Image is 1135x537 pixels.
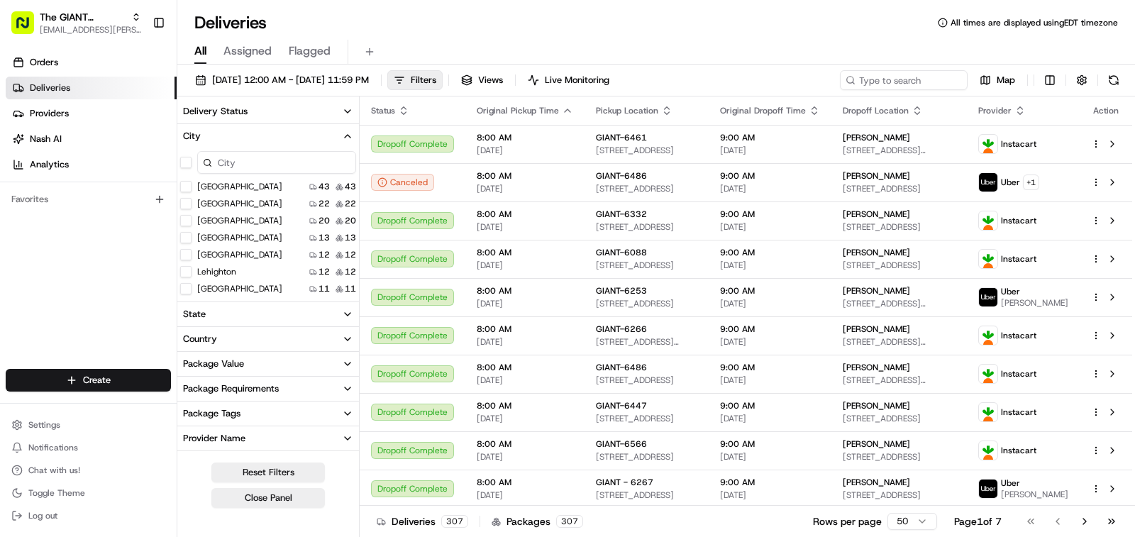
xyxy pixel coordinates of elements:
img: profile_instacart_ahold_partner.png [979,135,997,153]
span: [DATE] [477,298,573,309]
span: Nash AI [30,133,62,145]
span: 9:00 AM [720,170,820,182]
span: Flagged [289,43,331,60]
span: 8:00 AM [477,477,573,488]
span: 20 [319,215,330,226]
div: City [183,130,201,143]
span: Deliveries [30,82,70,94]
button: Log out [6,506,171,526]
span: Instacart [1001,253,1036,265]
span: Views [478,74,503,87]
span: [DATE] [477,336,573,348]
div: Provider Name [183,432,245,445]
span: Pylon [141,240,172,251]
div: 💻 [120,207,131,218]
span: [DATE] [477,260,573,271]
span: 9:00 AM [720,209,820,220]
button: City [177,124,359,148]
button: The GIANT Company [40,10,126,24]
span: [DATE] [720,336,820,348]
span: 8:00 AM [477,209,573,220]
a: Orders [6,51,177,74]
span: Instacart [1001,406,1036,418]
span: Settings [28,419,60,431]
span: [PERSON_NAME] [843,400,910,411]
span: 11 [319,283,330,294]
button: Reset Filters [211,463,325,482]
span: 20 [345,215,356,226]
span: Instacart [1001,368,1036,380]
button: Notifications [6,438,171,458]
span: [DATE] [720,183,820,194]
button: Start new chat [241,140,258,157]
span: [DATE] 12:00 AM - [DATE] 11:59 PM [212,74,369,87]
span: Assigned [223,43,272,60]
span: 9:00 AM [720,323,820,335]
span: [PERSON_NAME] [843,247,910,258]
span: 9:00 AM [720,477,820,488]
a: Powered byPylon [100,240,172,251]
span: Uber [1001,286,1020,297]
span: Orders [30,56,58,69]
button: Live Monitoring [521,70,616,90]
span: All times are displayed using EDT timezone [951,17,1118,28]
span: 8:00 AM [477,400,573,411]
button: Create [6,369,171,392]
div: Package Value [183,358,244,370]
span: [STREET_ADDRESS][PERSON_NAME] [843,298,956,309]
div: Delivery Status [183,105,248,118]
span: Chat with us! [28,465,80,476]
span: Notifications [28,442,78,453]
span: [STREET_ADDRESS][US_STATE] [843,336,956,348]
p: Welcome 👋 [14,57,258,79]
span: Knowledge Base [28,206,109,220]
span: Filters [411,74,436,87]
span: [DATE] [720,221,820,233]
span: [STREET_ADDRESS] [596,183,697,194]
span: Dropoff Location [843,105,909,116]
div: Start new chat [48,135,233,150]
span: [EMAIL_ADDRESS][PERSON_NAME][DOMAIN_NAME] [40,24,141,35]
label: [GEOGRAPHIC_DATA] [197,232,282,243]
span: 8:00 AM [477,132,573,143]
button: State [177,302,359,326]
span: [STREET_ADDRESS] [596,145,697,156]
div: Country [183,333,217,345]
img: profile_instacart_ahold_partner.png [979,211,997,230]
span: GIANT-6266 [596,323,647,335]
span: [DATE] [720,451,820,463]
span: [STREET_ADDRESS] [596,221,697,233]
span: [STREET_ADDRESS] [843,451,956,463]
span: 43 [319,181,330,192]
span: Original Dropoff Time [720,105,806,116]
button: +1 [1023,175,1039,190]
span: Instacart [1001,330,1036,341]
img: Nash [14,14,43,43]
span: [STREET_ADDRESS] [843,221,956,233]
span: [STREET_ADDRESS] [843,413,956,424]
a: Nash AI [6,128,177,150]
span: GIANT - 6267 [596,477,653,488]
span: 9:00 AM [720,400,820,411]
span: Instacart [1001,445,1036,456]
img: profile_instacart_ahold_partner.png [979,250,997,268]
span: [PERSON_NAME] [843,132,910,143]
span: [DATE] [477,413,573,424]
img: profile_uber_ahold_partner.png [979,480,997,498]
span: 13 [319,232,330,243]
div: 📗 [14,207,26,218]
span: GIANT-6332 [596,209,647,220]
span: Uber [1001,477,1020,489]
span: [STREET_ADDRESS][PERSON_NAME] [843,375,956,386]
a: Deliveries [6,77,177,99]
span: [PERSON_NAME] [843,285,910,297]
span: 8:00 AM [477,362,573,373]
div: Page 1 of 7 [954,514,1002,528]
div: 307 [556,515,583,528]
span: [STREET_ADDRESS] [843,260,956,271]
span: [STREET_ADDRESS] [843,183,956,194]
button: The GIANT Company[EMAIL_ADDRESS][PERSON_NAME][DOMAIN_NAME] [6,6,147,40]
div: Canceled [371,174,434,191]
span: GIANT-6566 [596,438,647,450]
span: [DATE] [477,375,573,386]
